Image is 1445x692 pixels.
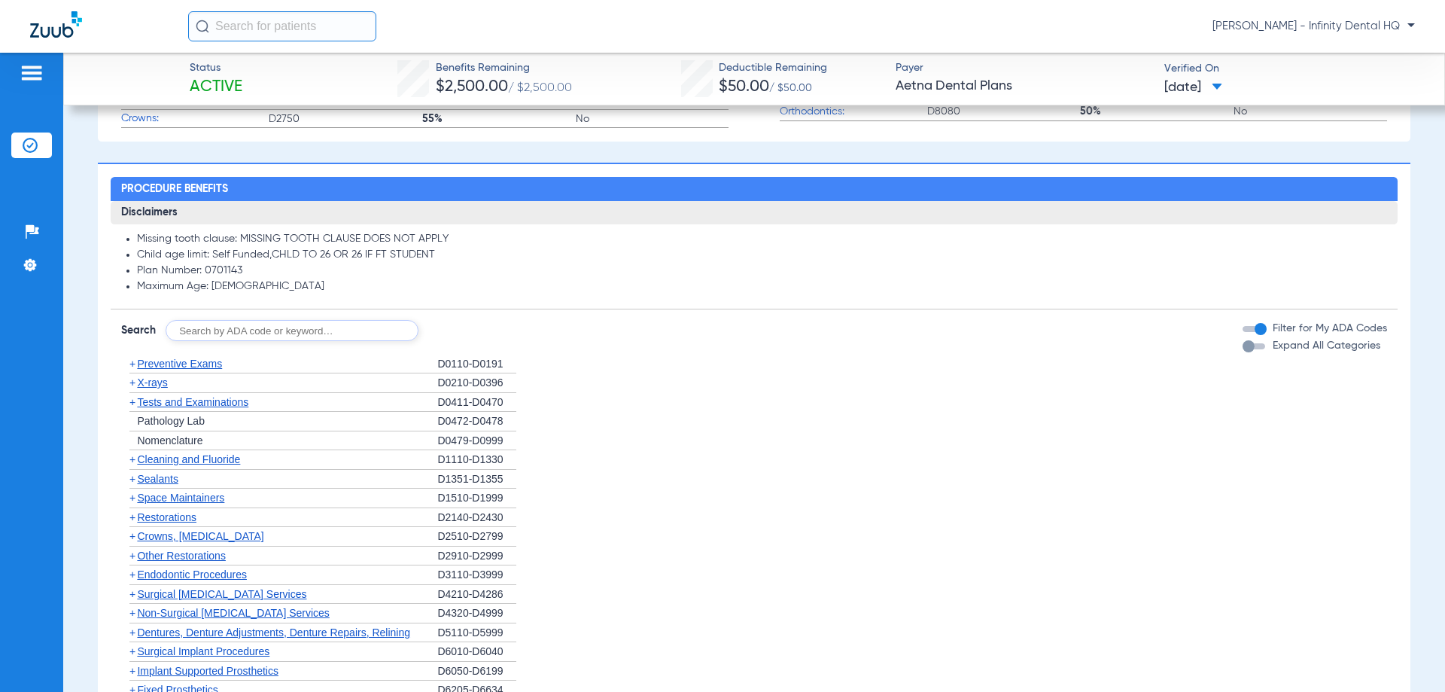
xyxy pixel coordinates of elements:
[1164,78,1222,97] span: [DATE]
[129,588,135,600] span: +
[137,396,248,408] span: Tests and Examinations
[111,177,1397,201] h2: Procedure Benefits
[137,550,226,562] span: Other Restorations
[437,547,516,566] div: D2910-D2999
[137,511,196,523] span: Restorations
[129,376,135,389] span: +
[437,508,516,528] div: D2140-D2430
[137,280,1386,294] li: Maximum Age: [DEMOGRAPHIC_DATA]
[129,396,135,408] span: +
[719,79,769,95] span: $50.00
[137,453,240,465] span: Cleaning and Fluoride
[137,530,263,542] span: Crowns, [MEDICAL_DATA]
[129,607,135,619] span: +
[896,60,1151,76] span: Payer
[137,248,1386,262] li: Child age limit: Self Funded,CHLD TO 26 OR 26 IF FT STUDENT
[121,323,156,338] span: Search
[437,585,516,605] div: D4210-D4286
[188,11,376,41] input: Search for patients
[129,626,135,639] span: +
[437,642,516,662] div: D6010-D6040
[1370,620,1445,692] iframe: Chat Widget
[137,626,410,639] span: Dentures, Denture Adjustments, Denture Repairs, Relining
[437,565,516,585] div: D3110-D3999
[780,104,927,120] span: Orthodontics:
[437,489,516,508] div: D1510-D1999
[129,665,135,677] span: +
[137,434,202,447] span: Nomenclature
[437,527,516,547] div: D2510-D2799
[166,320,418,341] input: Search by ADA code or keyword…
[20,64,44,82] img: hamburger-icon
[129,358,135,370] span: +
[30,11,82,38] img: Zuub Logo
[769,83,812,93] span: / $50.00
[1164,61,1420,77] span: Verified On
[719,60,827,76] span: Deductible Remaining
[437,623,516,643] div: D5110-D5999
[129,569,135,581] span: +
[137,588,306,600] span: Surgical [MEDICAL_DATA] Services
[137,358,222,370] span: Preventive Exams
[437,412,516,431] div: D0472-D0478
[437,431,516,451] div: D0479-D0999
[1234,104,1387,119] span: No
[129,492,135,504] span: +
[129,550,135,562] span: +
[1080,104,1234,119] span: 50%
[137,415,205,427] span: Pathology Lab
[129,645,135,657] span: +
[437,393,516,413] div: D0411-D0470
[437,355,516,374] div: D0110-D0191
[137,607,329,619] span: Non-Surgical [MEDICAL_DATA] Services
[137,665,278,677] span: Implant Supported Prosthetics
[437,662,516,681] div: D6050-D6199
[896,77,1151,96] span: Aetna Dental Plans
[129,453,135,465] span: +
[190,60,242,76] span: Status
[129,473,135,485] span: +
[437,450,516,470] div: D1110-D1330
[437,470,516,489] div: D1351-D1355
[1212,19,1415,34] span: [PERSON_NAME] - Infinity Dental HQ
[1270,321,1387,337] label: Filter for My ADA Codes
[1273,340,1380,351] span: Expand All Categories
[137,376,167,389] span: X-rays
[137,233,1386,246] li: Missing tooth clause: MISSING TOOTH CLAUSE DOES NOT APPLY
[137,492,224,504] span: Space Maintainers
[422,111,576,127] span: 55%
[137,473,178,485] span: Sealants
[121,111,269,127] span: Crowns:
[111,201,1397,225] h3: Disclaimers
[129,530,135,542] span: +
[508,82,572,94] span: / $2,500.00
[129,511,135,523] span: +
[927,104,1081,119] span: D8080
[576,111,729,127] span: No
[436,60,572,76] span: Benefits Remaining
[196,20,209,33] img: Search Icon
[137,645,269,657] span: Surgical Implant Procedures
[269,111,422,127] span: D2750
[137,264,1386,278] li: Plan Number: 0701143
[436,79,508,95] span: $2,500.00
[137,569,247,581] span: Endodontic Procedures
[437,373,516,393] div: D0210-D0396
[190,77,242,98] span: Active
[437,604,516,623] div: D4320-D4999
